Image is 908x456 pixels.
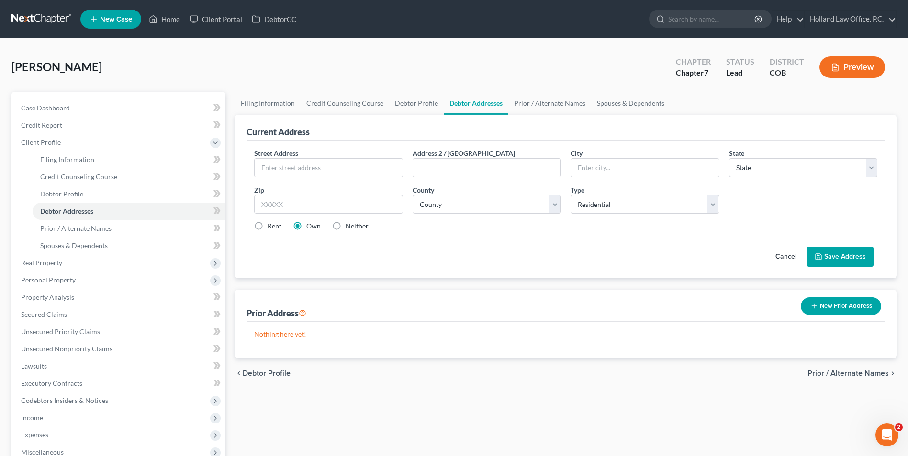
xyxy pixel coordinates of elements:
label: Own [306,221,321,231]
span: Secured Claims [21,310,67,318]
i: chevron_left [235,369,243,377]
span: Case Dashboard [21,104,70,112]
span: Filing Information [40,155,94,163]
a: Property Analysis [13,289,225,306]
span: 2 [895,423,903,431]
span: State [729,149,744,157]
a: Home [144,11,185,28]
a: Holland Law Office, P.C. [805,11,896,28]
span: County [413,186,434,194]
button: Cancel [765,247,807,266]
a: Debtor Profile [33,185,225,203]
input: Search by name... [668,10,756,28]
label: Neither [346,221,369,231]
a: DebtorCC [247,11,301,28]
a: Case Dashboard [13,99,225,117]
span: Income [21,413,43,422]
button: Prior / Alternate Names chevron_right [807,369,897,377]
span: Street Address [254,149,298,157]
a: Filing Information [33,151,225,168]
span: Debtor Profile [243,369,291,377]
button: Preview [819,56,885,78]
a: Executory Contracts [13,375,225,392]
span: Personal Property [21,276,76,284]
span: Prior / Alternate Names [807,369,889,377]
div: Current Address [247,126,310,138]
button: Save Address [807,247,874,267]
label: Address 2 / [GEOGRAPHIC_DATA] [413,148,515,158]
a: Help [772,11,804,28]
span: Debtor Profile [40,190,83,198]
a: Debtor Addresses [444,92,508,115]
a: Credit Report [13,117,225,134]
i: chevron_right [889,369,897,377]
a: Credit Counseling Course [301,92,389,115]
input: Enter city... [571,159,718,177]
span: Miscellaneous [21,448,64,456]
span: Credit Report [21,121,62,129]
div: Prior Address [247,307,306,319]
div: Lead [726,67,754,78]
span: Unsecured Nonpriority Claims [21,345,112,353]
span: Credit Counseling Course [40,173,117,181]
a: Unsecured Priority Claims [13,323,225,340]
span: Unsecured Priority Claims [21,327,100,336]
a: Secured Claims [13,306,225,323]
div: COB [770,67,804,78]
span: Zip [254,186,264,194]
span: Real Property [21,259,62,267]
a: Filing Information [235,92,301,115]
a: Spouses & Dependents [33,237,225,254]
a: Credit Counseling Course [33,168,225,185]
div: Status [726,56,754,67]
a: Lawsuits [13,358,225,375]
input: XXXXX [254,195,403,214]
a: Debtor Profile [389,92,444,115]
span: Executory Contracts [21,379,82,387]
div: Chapter [676,56,711,67]
a: Debtor Addresses [33,203,225,220]
span: Debtor Addresses [40,207,93,215]
iframe: Intercom live chat [875,423,898,446]
span: Lawsuits [21,362,47,370]
button: New Prior Address [801,297,881,315]
span: 7 [704,68,708,77]
span: Client Profile [21,138,61,146]
a: Unsecured Nonpriority Claims [13,340,225,358]
input: Enter street address [255,159,402,177]
a: Spouses & Dependents [591,92,670,115]
label: Rent [268,221,281,231]
button: chevron_left Debtor Profile [235,369,291,377]
a: Client Portal [185,11,247,28]
label: Type [571,185,584,195]
a: Prior / Alternate Names [33,220,225,237]
input: -- [413,159,560,177]
span: Spouses & Dependents [40,241,108,250]
div: District [770,56,804,67]
span: New Case [100,16,132,23]
span: Property Analysis [21,293,74,301]
div: Chapter [676,67,711,78]
span: Prior / Alternate Names [40,224,112,232]
span: Expenses [21,431,48,439]
span: Codebtors Insiders & Notices [21,396,108,404]
span: City [571,149,583,157]
a: Prior / Alternate Names [508,92,591,115]
p: Nothing here yet! [254,329,877,339]
span: [PERSON_NAME] [11,60,102,74]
